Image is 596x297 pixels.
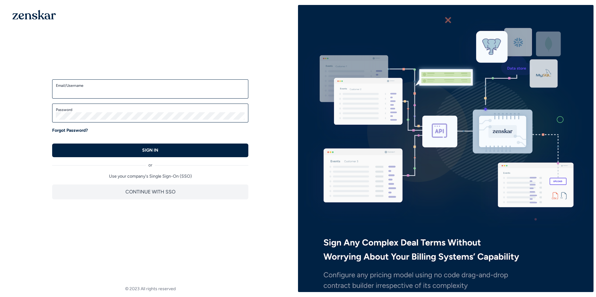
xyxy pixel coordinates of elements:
[2,286,298,292] footer: © 2023 All rights reserved
[12,10,56,20] img: 1OGAJ2xQqyY4LXKgY66KYq0eOWRCkrZdAb3gUhuVAqdWPZE9SRJmCz+oDMSn4zDLXe31Ii730ItAGKgCKgCCgCikA4Av8PJUP...
[52,144,248,157] button: SIGN IN
[56,83,245,88] label: Email/Username
[52,184,248,199] button: CONTINUE WITH SSO
[52,157,248,168] div: or
[56,107,245,112] label: Password
[142,147,158,153] p: SIGN IN
[52,173,248,180] p: Use your company's Single Sign-On (SSO)
[52,127,88,134] a: Forgot Password?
